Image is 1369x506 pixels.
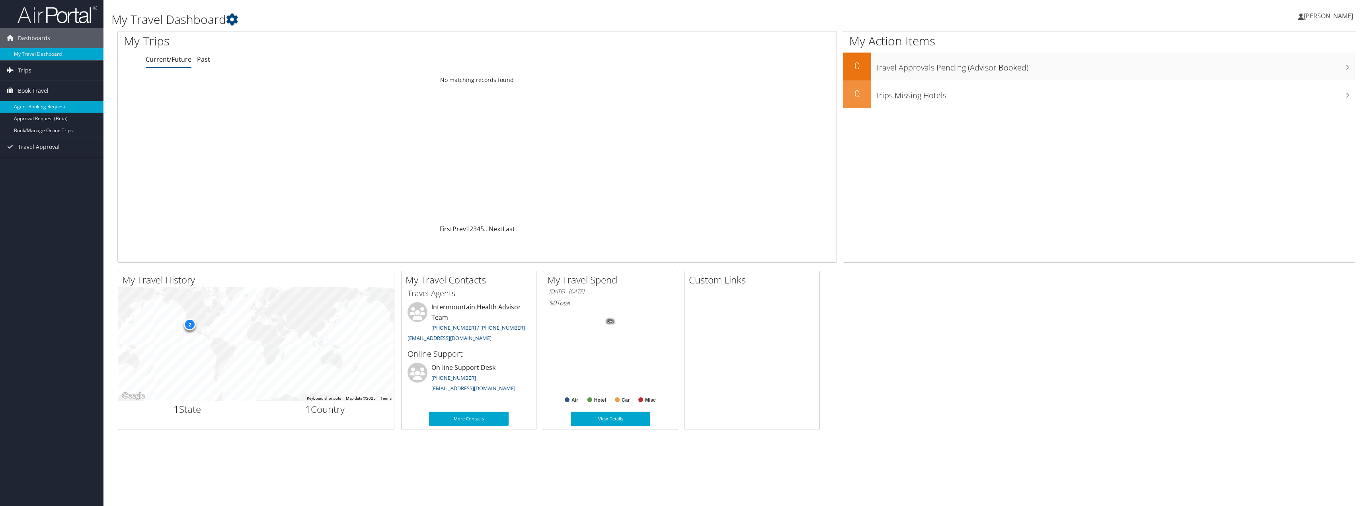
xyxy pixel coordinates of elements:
text: Car [622,397,630,403]
a: [EMAIL_ADDRESS][DOMAIN_NAME] [408,334,491,342]
h2: My Travel Contacts [406,273,536,287]
li: Intermountain Health Advisor Team [404,302,534,345]
a: First [439,225,452,233]
span: 1 [305,402,311,416]
a: View Details [571,412,650,426]
h2: 0 [843,87,871,100]
span: Book Travel [18,81,49,101]
text: Misc [645,397,656,403]
h1: My Action Items [843,33,1355,49]
h2: 0 [843,59,871,72]
h3: Online Support [408,348,530,359]
a: [PERSON_NAME] [1298,4,1361,28]
h2: My Travel Spend [547,273,678,287]
span: … [484,225,489,233]
h2: State [124,402,250,416]
a: 5 [480,225,484,233]
a: [PHONE_NUMBER] / [PHONE_NUMBER] [431,324,525,331]
span: Travel Approval [18,137,60,157]
text: Air [571,397,578,403]
span: Trips [18,61,31,80]
text: Hotel [594,397,606,403]
li: On-line Support Desk [404,363,534,395]
h2: Custom Links [689,273,819,287]
a: Past [197,55,210,64]
h3: Trips Missing Hotels [875,86,1355,101]
h2: My Travel History [122,273,394,287]
button: Keyboard shortcuts [307,396,341,401]
a: Terms (opens in new tab) [380,396,392,401]
td: No matching records found [118,73,837,87]
a: Prev [452,225,466,233]
h3: Travel Approvals Pending (Advisor Booked) [875,58,1355,73]
a: More Contacts [429,412,509,426]
a: 4 [477,225,480,233]
a: Open this area in Google Maps (opens a new window) [120,391,146,401]
a: 0Trips Missing Hotels [843,80,1355,108]
span: [PERSON_NAME] [1304,12,1353,20]
h1: My Travel Dashboard [111,11,944,28]
h3: Travel Agents [408,288,530,299]
span: Map data ©2025 [346,396,376,401]
img: airportal-logo.png [18,5,97,24]
a: Next [489,225,503,233]
span: $0 [549,299,556,307]
span: Dashboards [18,28,50,48]
h2: Country [262,402,388,416]
h6: [DATE] - [DATE] [549,288,672,295]
a: 1 [466,225,470,233]
div: 2 [184,318,196,330]
h1: My Trips [124,33,531,49]
a: [PHONE_NUMBER] [431,374,476,381]
a: 3 [473,225,477,233]
a: 2 [470,225,473,233]
tspan: 0% [607,319,614,324]
a: 0Travel Approvals Pending (Advisor Booked) [843,53,1355,80]
span: 1 [174,402,179,416]
h6: Total [549,299,672,307]
a: Current/Future [146,55,191,64]
img: Google [120,391,146,401]
a: [EMAIL_ADDRESS][DOMAIN_NAME] [431,385,515,392]
a: Last [503,225,515,233]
